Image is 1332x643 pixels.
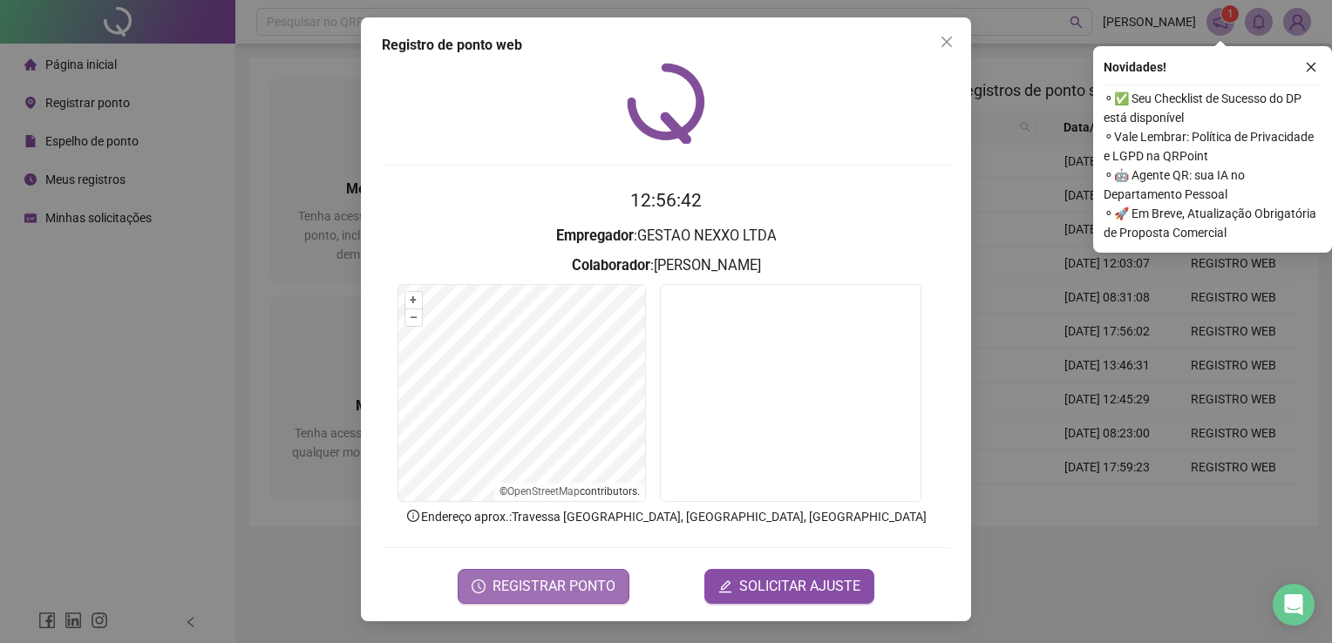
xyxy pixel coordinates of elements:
[1273,584,1315,626] div: Open Intercom Messenger
[382,225,950,247] h3: : GESTAO NEXXO LTDA
[1104,89,1322,127] span: ⚬ ✅ Seu Checklist de Sucesso do DP está disponível
[507,485,580,497] a: OpenStreetMap
[405,508,421,524] span: info-circle
[499,485,640,497] li: © contributors.
[572,257,650,274] strong: Colaborador
[718,579,732,593] span: edit
[493,576,615,597] span: REGISTRAR PONTO
[382,35,950,56] div: Registro de ponto web
[933,28,961,56] button: Close
[704,569,874,604] button: editSOLICITAR AJUSTE
[940,35,954,49] span: close
[1104,58,1166,77] span: Novidades !
[1104,166,1322,204] span: ⚬ 🤖 Agente QR: sua IA no Departamento Pessoal
[382,254,950,277] h3: : [PERSON_NAME]
[382,507,950,526] p: Endereço aprox. : Travessa [GEOGRAPHIC_DATA], [GEOGRAPHIC_DATA], [GEOGRAPHIC_DATA]
[405,309,422,326] button: –
[1104,204,1322,242] span: ⚬ 🚀 Em Breve, Atualização Obrigatória de Proposta Comercial
[1305,61,1317,73] span: close
[739,576,860,597] span: SOLICITAR AJUSTE
[458,569,629,604] button: REGISTRAR PONTO
[1104,127,1322,166] span: ⚬ Vale Lembrar: Política de Privacidade e LGPD na QRPoint
[472,579,486,593] span: clock-circle
[630,190,702,211] time: 12:56:42
[405,292,422,308] button: +
[627,63,705,144] img: QRPoint
[556,227,634,244] strong: Empregador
